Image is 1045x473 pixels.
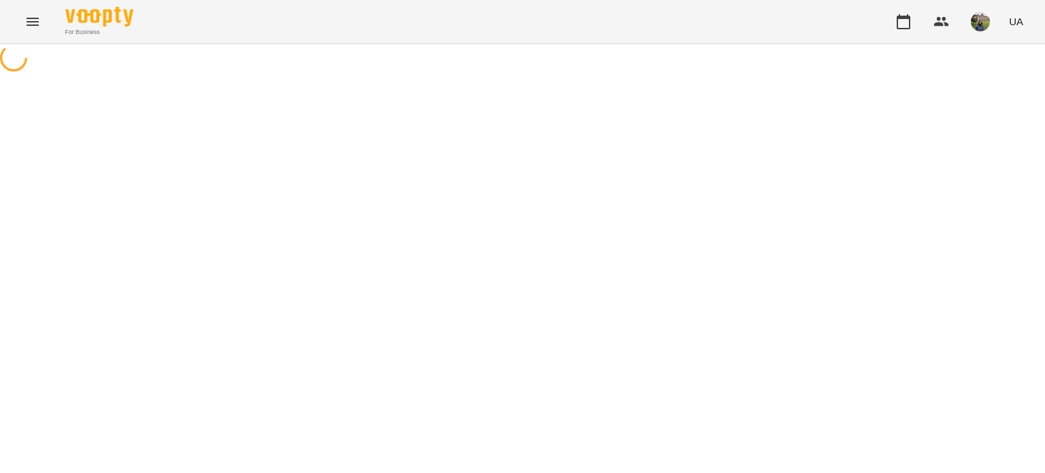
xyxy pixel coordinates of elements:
[16,5,49,38] button: Menu
[971,12,990,31] img: f01d4343db5c932fedd74e1c54090270.jpg
[1003,9,1029,34] button: UA
[65,7,133,27] img: Voopty Logo
[65,28,133,37] span: For Business
[1009,14,1023,29] span: UA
